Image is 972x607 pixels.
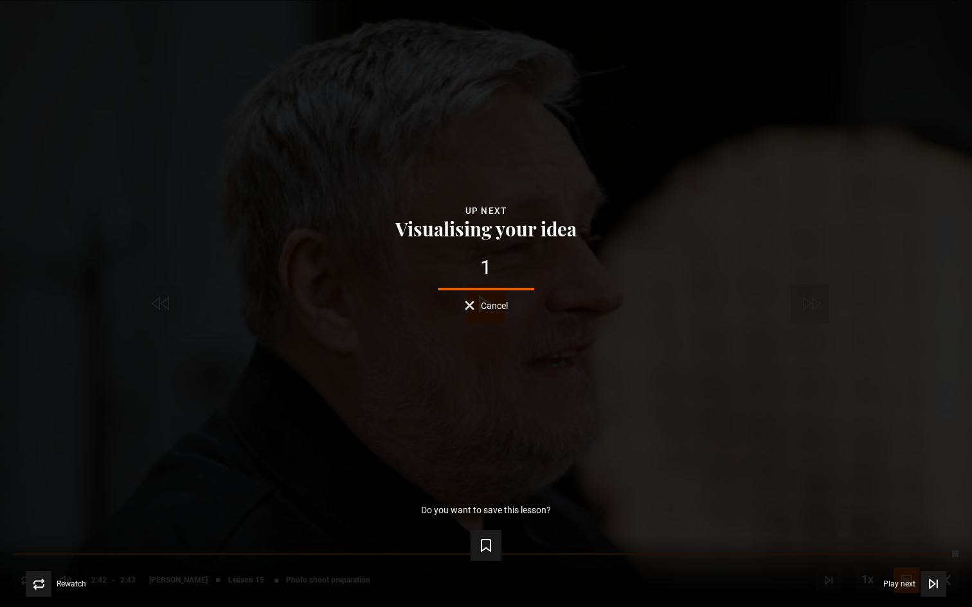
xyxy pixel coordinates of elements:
span: Play next [883,580,915,588]
div: 1 [21,258,951,278]
p: Do you want to save this lesson? [421,506,551,515]
span: Rewatch [57,580,86,588]
button: Play next [883,571,946,597]
span: Cancel [481,301,508,310]
button: Rewatch [26,571,86,597]
div: Up next [21,204,951,218]
button: Visualising your idea [392,218,580,238]
button: Cancel [465,301,508,310]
